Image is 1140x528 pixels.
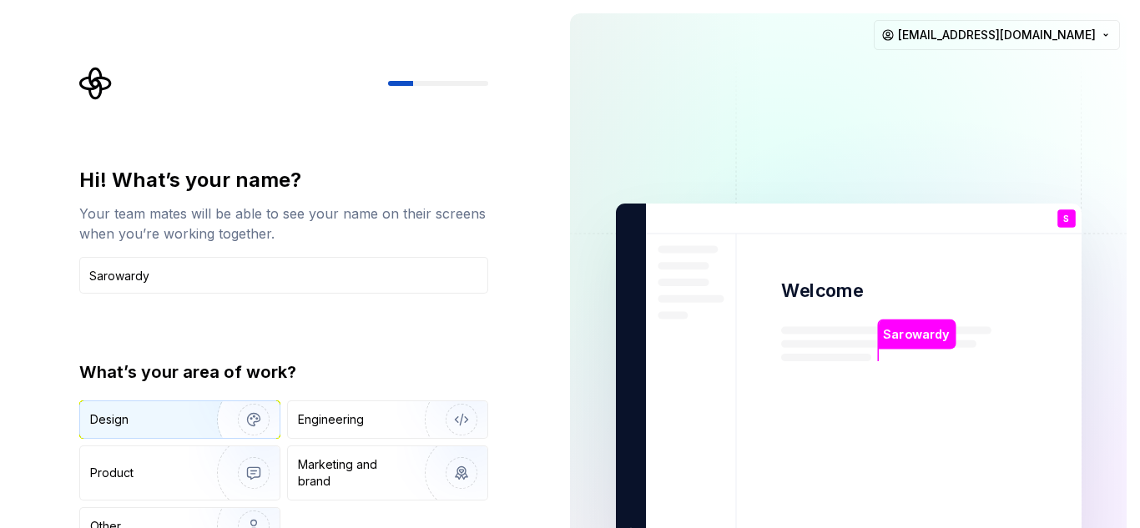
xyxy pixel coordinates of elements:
[79,204,488,244] div: Your team mates will be able to see your name on their screens when you’re working together.
[79,257,488,294] input: Han Solo
[79,360,488,384] div: What’s your area of work?
[298,411,364,428] div: Engineering
[883,325,950,344] p: Sarowardy
[90,411,129,428] div: Design
[79,67,113,100] svg: Supernova Logo
[874,20,1120,50] button: [EMAIL_ADDRESS][DOMAIN_NAME]
[79,167,488,194] div: Hi! What’s your name?
[298,456,411,490] div: Marketing and brand
[898,27,1096,43] span: [EMAIL_ADDRESS][DOMAIN_NAME]
[781,279,863,303] p: Welcome
[1063,214,1069,224] p: S
[90,465,134,481] div: Product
